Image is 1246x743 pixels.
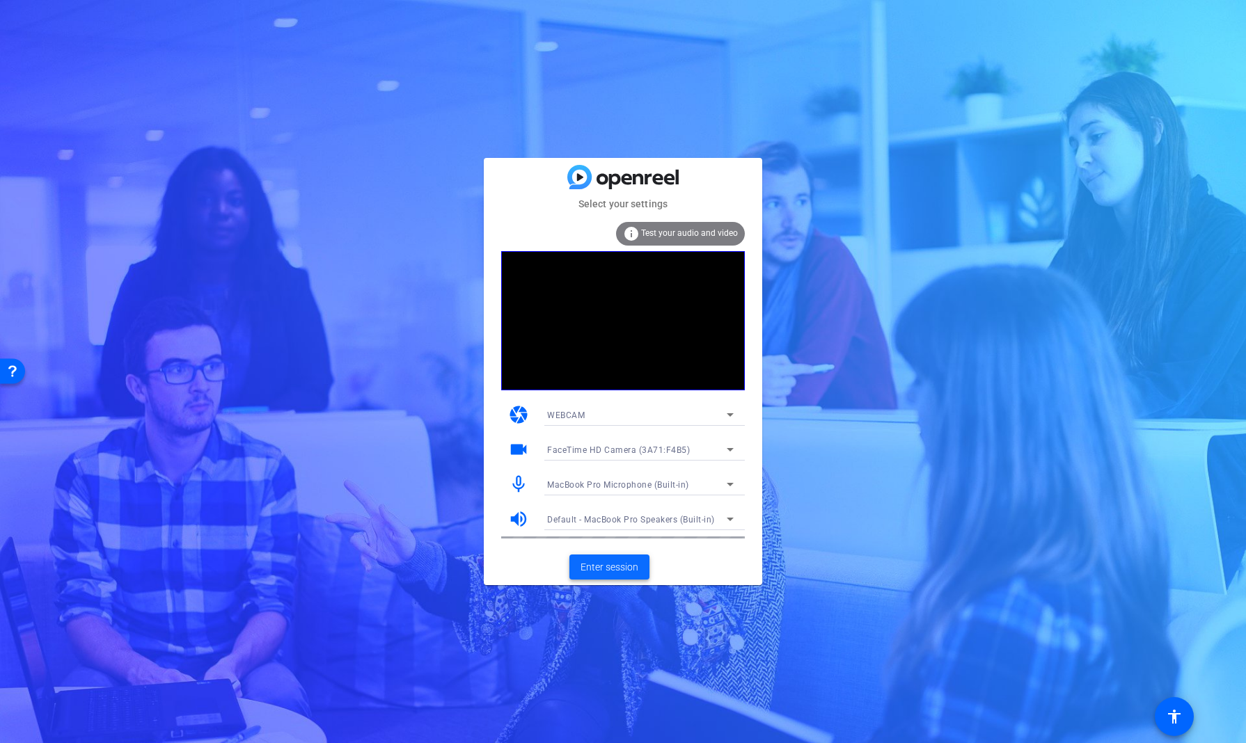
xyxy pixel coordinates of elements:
span: Test your audio and video [641,228,738,238]
mat-icon: videocam [508,439,529,460]
span: Default - MacBook Pro Speakers (Built-in) [547,515,715,525]
img: blue-gradient.svg [567,165,679,189]
mat-icon: camera [508,404,529,425]
mat-card-subtitle: Select your settings [484,196,762,211]
span: WEBCAM [547,410,585,420]
mat-icon: mic_none [508,474,529,495]
span: FaceTime HD Camera (3A71:F4B5) [547,445,690,455]
button: Enter session [569,554,649,580]
mat-icon: volume_up [508,509,529,529]
span: MacBook Pro Microphone (Built-in) [547,480,689,490]
span: Enter session [581,560,638,575]
mat-icon: accessibility [1166,708,1183,725]
mat-icon: info [623,225,640,242]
